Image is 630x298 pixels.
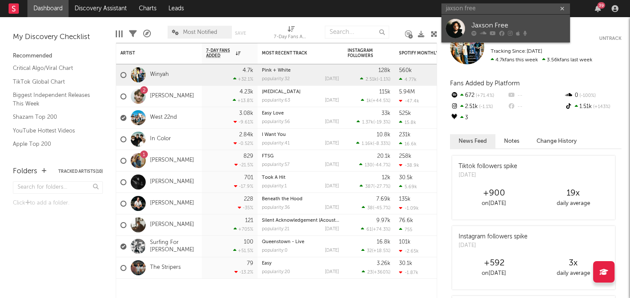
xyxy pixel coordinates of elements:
div: 560k [399,68,412,73]
div: on [DATE] [454,199,534,209]
div: 20.1k [377,154,390,159]
div: 128k [378,68,390,73]
span: 32 [367,249,372,253]
div: 19 x [534,188,613,199]
div: 7-Day Fans Added (7-Day Fans Added) [274,32,308,42]
div: 30.5k [399,175,413,181]
div: Beneath the Hood [262,197,339,202]
div: 79 [247,261,253,266]
div: 3.26k [377,261,390,266]
div: Click to add a folder. [13,198,103,208]
div: Folders [13,166,37,177]
div: ( ) [359,162,390,168]
div: ( ) [362,205,390,211]
a: Surfing For [PERSON_NAME] [150,239,198,254]
div: popularity: 32 [262,77,290,81]
div: ( ) [357,119,390,125]
div: 76.6k [399,218,413,223]
div: +32.1 % [233,76,253,82]
span: +71.4 % [474,93,494,98]
div: +592 [454,258,534,268]
div: 3 x [534,258,613,268]
div: 701 [244,175,253,181]
span: Fans Added by Platform [450,80,520,87]
div: [DATE] [325,77,339,81]
div: -9.61 % [234,119,253,125]
div: Most Recent Track [262,51,326,56]
div: -1.87k [399,270,418,275]
span: 7-Day Fans Added [206,48,234,58]
div: Spotify Monthly Listeners [399,51,463,56]
div: -- [507,90,564,101]
div: [DATE] [325,163,339,167]
div: 258k [399,154,411,159]
div: 2.84k [239,132,253,138]
div: popularity: 0 [262,248,288,253]
div: 7-Day Fans Added (7-Day Fans Added) [274,21,308,46]
div: FTSG [262,154,339,159]
a: I Want You [262,132,286,137]
div: ( ) [360,184,390,189]
a: YouTube Hottest Videos [13,126,94,135]
div: popularity: 57 [262,163,290,167]
div: -35 % [238,205,253,211]
div: ( ) [361,98,390,103]
input: Search for artists [441,3,570,14]
a: Silent Acknowledgement (Acoustic) [262,218,341,223]
div: 115k [379,89,390,95]
div: Silent Acknowledgement (Acoustic) [262,218,339,223]
div: +900 [454,188,534,199]
div: A&R Pipeline [143,21,151,46]
div: 3.08k [239,111,253,116]
div: 135k [399,196,411,202]
div: popularity: 41 [262,141,290,146]
span: 23 [367,270,372,275]
input: Search... [325,26,389,39]
a: Jaxson Free [441,15,570,42]
div: 0 [564,90,621,101]
a: In Color [150,135,171,143]
div: [DATE] [325,270,339,274]
div: popularity: 36 [262,205,290,210]
div: 39 [597,2,605,9]
div: daily average [534,199,613,209]
div: -47.4k [399,98,419,104]
span: +74.3 % [373,227,389,232]
span: -100 % [578,93,596,98]
div: [DATE] [325,227,339,232]
div: ( ) [361,226,390,232]
span: -45.7 % [374,206,389,211]
div: -38.9k [399,163,419,168]
a: Easy [262,261,272,266]
div: +51.5 % [233,248,253,253]
div: 4.77k [399,77,417,82]
button: Change History [528,134,585,148]
a: [PERSON_NAME] [150,157,194,164]
div: 4.23k [240,89,253,95]
div: 12k [382,175,390,181]
div: ( ) [361,248,390,253]
div: Took A Hit [262,175,339,180]
div: [DATE] [459,241,528,250]
div: ( ) [362,269,390,275]
div: Easy [262,261,339,266]
div: Easy Love [262,111,339,116]
div: -- [507,101,564,112]
span: -8.33 % [374,141,389,146]
button: Notes [495,134,528,148]
div: -0.52 % [234,141,253,146]
a: FTSG [262,154,273,159]
span: -27.7 % [375,184,389,189]
span: -1.1 % [478,105,493,109]
div: 10.8k [377,132,390,138]
div: My Discovery Checklist [13,32,103,42]
span: Most Notified [183,30,217,35]
a: Apple Top 200 [13,139,94,149]
div: popularity: 63 [262,98,290,103]
div: [DATE] [325,120,339,124]
a: Queenstown - Live [262,240,304,244]
div: popularity: 56 [262,120,290,124]
div: 100 [244,239,253,245]
input: Search for folders... [13,181,103,194]
a: Critical Algo/Viral Chart [13,63,94,73]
